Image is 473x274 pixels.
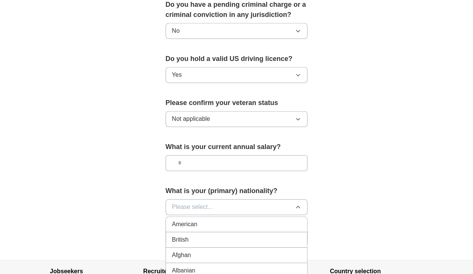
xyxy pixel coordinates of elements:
button: Not applicable [166,111,308,127]
button: No [166,23,308,39]
span: Please select... [172,202,213,212]
button: Yes [166,67,308,83]
span: Not applicable [172,114,210,123]
label: Do you hold a valid US driving licence? [166,54,308,64]
label: Please confirm your veteran status [166,98,308,108]
label: What is your (primary) nationality? [166,186,308,196]
span: Yes [172,70,182,79]
button: Please select... [166,199,308,215]
span: British [172,235,189,244]
label: What is your current annual salary? [166,142,308,152]
span: Afghan [172,251,191,260]
span: American [172,220,198,229]
span: No [172,26,179,35]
